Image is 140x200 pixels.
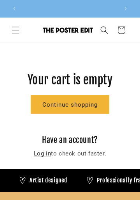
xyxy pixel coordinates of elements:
[23,1,117,16] div: Announcement
[31,95,109,114] a: Continue shopping
[96,21,113,39] summary: Search
[40,25,96,36] a: The Poster Edit
[6,135,134,145] h2: Have an account?
[7,21,24,39] summary: Menu
[23,1,117,16] div: 1 of 3
[6,72,134,87] h1: Your cart is empty
[23,177,61,184] h4: Artist designed
[43,27,93,33] img: The Poster Edit
[6,148,134,159] p: to check out faster.
[34,148,51,159] a: Log in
